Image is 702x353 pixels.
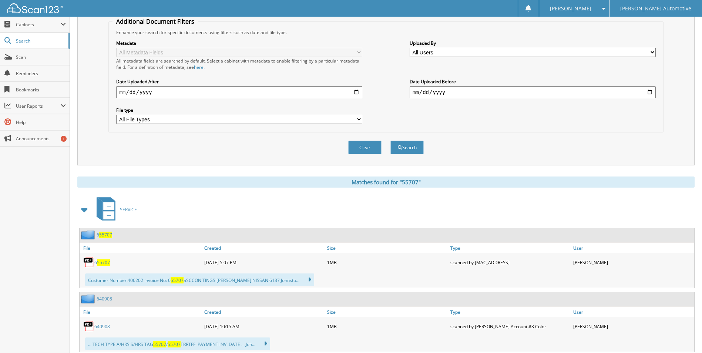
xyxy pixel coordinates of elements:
a: Created [202,243,325,253]
span: Bookmarks [16,87,66,93]
a: File [80,307,202,317]
div: 1 [61,136,67,142]
a: Created [202,307,325,317]
label: File type [116,107,362,113]
a: Size [325,307,448,317]
label: Uploaded By [410,40,656,46]
a: Size [325,243,448,253]
span: 55707 [153,341,166,347]
img: folder2.png [81,294,97,303]
div: [PERSON_NAME] [571,319,694,334]
a: here [194,64,204,70]
div: [DATE] 10:15 AM [202,319,325,334]
div: Customer Number:406202 Invoice No: 6 aSCCON TINGS [PERSON_NAME] NISSAN 6137 Johnsto... [85,273,314,286]
a: SERVICE [92,195,137,224]
img: folder2.png [81,230,97,239]
span: Search [16,38,65,44]
span: Cabinets [16,21,61,28]
label: Date Uploaded After [116,78,362,85]
span: 55707 [171,277,184,283]
div: scanned by [PERSON_NAME] Account #3 Color [449,319,571,334]
a: File [80,243,202,253]
a: Type [449,243,571,253]
span: [PERSON_NAME] Automotive [620,6,691,11]
span: Announcements [16,135,66,142]
span: 55707 [97,259,110,266]
div: [DATE] 5:07 PM [202,255,325,270]
img: scan123-logo-white.svg [7,3,63,13]
span: [PERSON_NAME] [550,6,591,11]
legend: Additional Document Filters [112,17,198,26]
div: Matches found for "55707" [77,176,695,188]
div: [PERSON_NAME] [571,255,694,270]
label: Metadata [116,40,362,46]
span: Scan [16,54,66,60]
a: User [571,307,694,317]
button: Search [390,141,424,154]
div: 1MB [325,319,448,334]
img: PDF.png [83,321,94,332]
span: Reminders [16,70,66,77]
label: Date Uploaded Before [410,78,656,85]
input: end [410,86,656,98]
div: 1MB [325,255,448,270]
button: Clear [348,141,382,154]
a: 655707 [94,259,110,266]
span: 55707 [168,341,181,347]
span: User Reports [16,103,61,109]
a: 640908 [94,323,110,330]
span: SERVICE [120,206,137,213]
div: scanned by [MAC_ADDRESS] [449,255,571,270]
a: User [571,243,694,253]
a: Type [449,307,571,317]
div: ... TECH TYPE A/HRS S/HRS TAG / TRRTFF. PAYMENT INV. DATE ... Joh... [85,337,270,350]
span: 55707 [99,232,112,238]
img: PDF.png [83,257,94,268]
span: Help [16,119,66,125]
div: Enhance your search for specific documents using filters such as date and file type. [112,29,659,36]
a: 640908 [97,296,112,302]
div: All metadata fields are searched by default. Select a cabinet with metadata to enable filtering b... [116,58,362,70]
a: 655707 [97,232,112,238]
input: start [116,86,362,98]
